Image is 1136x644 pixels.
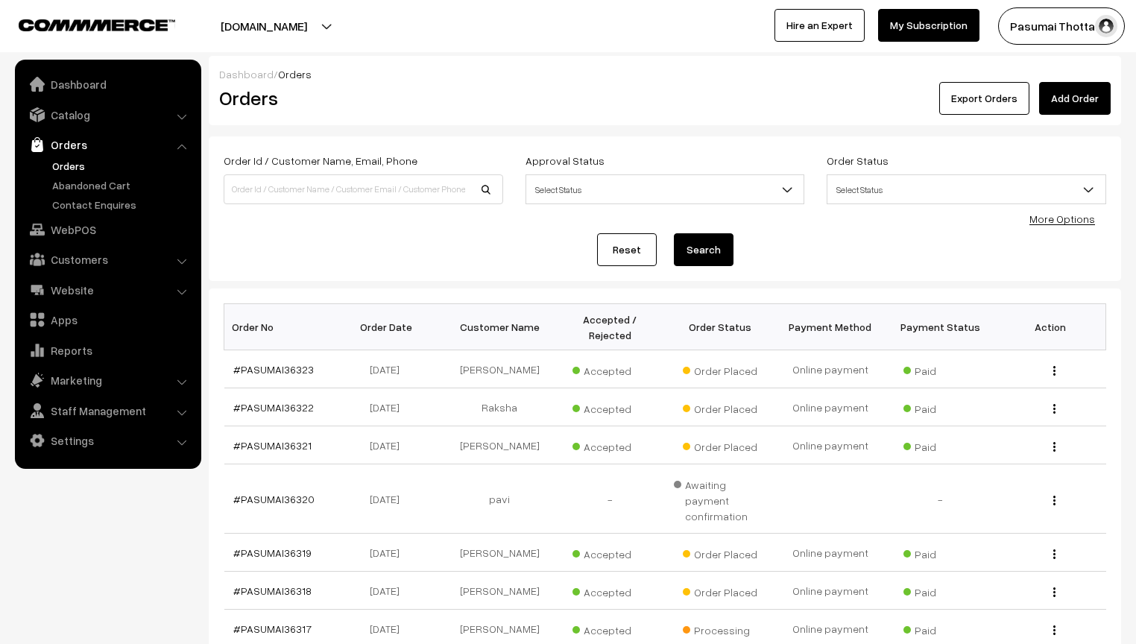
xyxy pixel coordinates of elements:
a: More Options [1029,212,1095,225]
span: Paid [903,619,978,638]
a: #PASUMAI36319 [233,546,312,559]
td: Online payment [775,572,886,610]
span: Paid [903,397,978,417]
a: Reset [597,233,657,266]
a: #PASUMAI36322 [233,401,314,414]
td: [PERSON_NAME] [444,534,555,572]
img: Menu [1053,549,1055,559]
th: Order No [224,304,335,350]
img: Menu [1053,496,1055,505]
span: Order Placed [683,543,757,562]
img: COMMMERCE [19,19,175,31]
th: Order Status [665,304,775,350]
img: Menu [1053,366,1055,376]
a: Add Order [1039,82,1111,115]
a: Marketing [19,367,196,394]
button: Search [674,233,733,266]
td: [DATE] [334,464,444,534]
a: #PASUMAI36318 [233,584,312,597]
td: [DATE] [334,388,444,426]
span: Order Placed [683,359,757,379]
a: #PASUMAI36317 [233,622,312,635]
a: #PASUMAI36321 [233,439,312,452]
a: Dashboard [219,68,274,80]
span: Select Status [526,177,804,203]
a: Apps [19,306,196,333]
span: Awaiting payment confirmation [674,473,766,524]
a: Orders [19,131,196,158]
a: Settings [19,427,196,454]
a: Abandoned Cart [48,177,196,193]
span: Accepted [572,581,647,600]
span: Select Status [827,174,1106,204]
a: Website [19,277,196,303]
img: Menu [1053,587,1055,597]
label: Order Status [827,153,889,168]
img: user [1095,15,1117,37]
span: Processing [683,619,757,638]
td: [PERSON_NAME] [444,426,555,464]
a: Dashboard [19,71,196,98]
td: [PERSON_NAME] [444,572,555,610]
td: - [555,464,665,534]
a: #PASUMAI36323 [233,363,314,376]
span: Select Status [827,177,1105,203]
a: Orders [48,158,196,174]
button: [DOMAIN_NAME] [168,7,359,45]
th: Payment Status [886,304,996,350]
td: Online payment [775,426,886,464]
td: [DATE] [334,426,444,464]
a: #PASUMAI36320 [233,493,315,505]
button: Export Orders [939,82,1029,115]
span: Accepted [572,435,647,455]
td: [DATE] [334,350,444,388]
span: Accepted [572,397,647,417]
td: Online payment [775,388,886,426]
h2: Orders [219,86,502,110]
span: Paid [903,435,978,455]
input: Order Id / Customer Name / Customer Email / Customer Phone [224,174,503,204]
span: Order Placed [683,581,757,600]
span: Paid [903,581,978,600]
img: Menu [1053,404,1055,414]
a: Catalog [19,101,196,128]
button: Pasumai Thotta… [998,7,1125,45]
td: Online payment [775,350,886,388]
a: WebPOS [19,216,196,243]
td: [DATE] [334,534,444,572]
span: Accepted [572,543,647,562]
a: Customers [19,246,196,273]
th: Accepted / Rejected [555,304,665,350]
span: Accepted [572,359,647,379]
span: Orders [278,68,312,80]
label: Order Id / Customer Name, Email, Phone [224,153,417,168]
td: [DATE] [334,572,444,610]
div: / [219,66,1111,82]
th: Payment Method [775,304,886,350]
a: COMMMERCE [19,15,149,33]
th: Order Date [334,304,444,350]
td: [PERSON_NAME] [444,350,555,388]
a: Hire an Expert [774,9,865,42]
a: Contact Enquires [48,197,196,212]
th: Action [996,304,1106,350]
th: Customer Name [444,304,555,350]
img: Menu [1053,442,1055,452]
span: Accepted [572,619,647,638]
span: Paid [903,543,978,562]
span: Order Placed [683,397,757,417]
td: - [886,464,996,534]
a: My Subscription [878,9,979,42]
td: Online payment [775,534,886,572]
a: Reports [19,337,196,364]
span: Select Status [526,174,805,204]
td: Raksha [444,388,555,426]
a: Staff Management [19,397,196,424]
span: Order Placed [683,435,757,455]
span: Paid [903,359,978,379]
td: pavi [444,464,555,534]
img: Menu [1053,625,1055,635]
label: Approval Status [526,153,605,168]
